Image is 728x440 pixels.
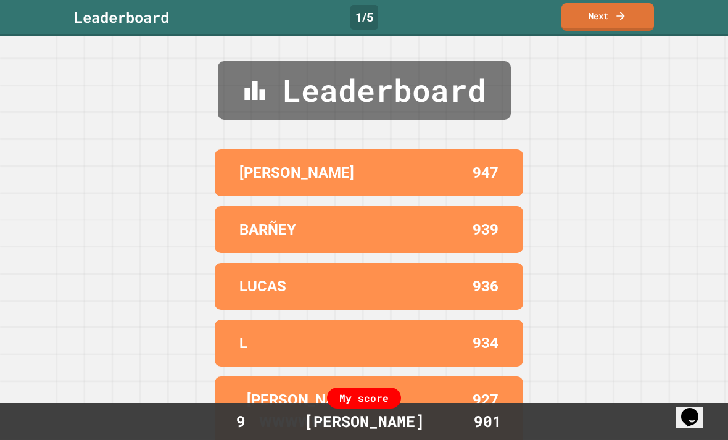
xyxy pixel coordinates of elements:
[561,3,654,31] a: Next
[239,218,296,241] p: BARÑEY
[473,275,498,297] p: 936
[327,388,401,409] div: My score
[473,332,498,354] p: 934
[350,5,378,30] div: 1 / 5
[239,332,247,354] p: L
[74,6,169,28] div: Leaderboard
[239,389,369,433] p: [PERSON_NAME] WWWWWWW
[218,61,511,120] div: Leaderboard
[194,410,287,433] div: 9
[473,389,498,433] p: 927
[676,391,716,428] iframe: chat widget
[441,410,534,433] div: 901
[292,410,437,433] div: [PERSON_NAME]
[239,162,354,184] p: [PERSON_NAME]
[239,275,286,297] p: LUCAS
[473,162,498,184] p: 947
[473,218,498,241] p: 939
